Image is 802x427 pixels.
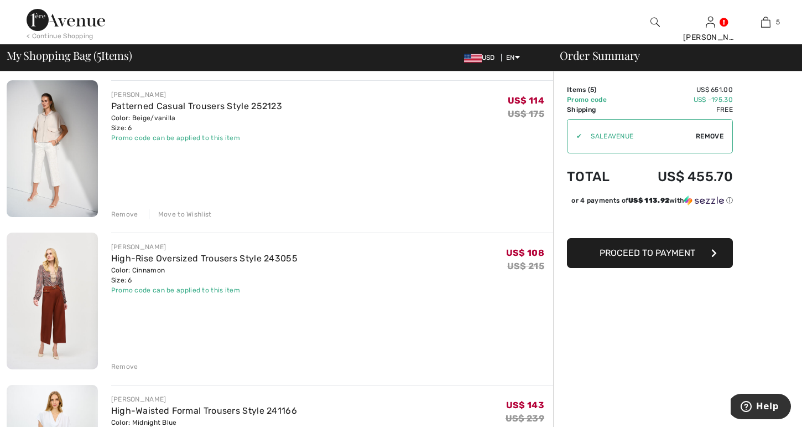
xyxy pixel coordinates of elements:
[507,261,544,271] s: US$ 215
[508,109,544,119] s: US$ 175
[567,209,733,234] iframe: PayPal-paypal
[27,9,105,31] img: 1ère Avenue
[567,238,733,268] button: Proceed to Payment
[706,17,715,27] a: Sign In
[567,85,627,95] td: Items ( )
[7,50,132,61] span: My Shopping Bag ( Items)
[684,196,724,205] img: Sezzle
[650,16,660,29] img: search the website
[506,413,544,424] s: US$ 239
[731,394,791,421] iframe: Opens a widget where you can find more information
[567,158,627,196] td: Total
[567,95,627,105] td: Promo code
[627,105,733,115] td: Free
[506,54,520,61] span: EN
[546,50,795,61] div: Order Summary
[464,54,499,61] span: USD
[111,242,298,252] div: [PERSON_NAME]
[628,197,669,204] span: US$ 113.92
[7,233,98,369] img: High-Rise Oversized Trousers Style 243055
[567,105,627,115] td: Shipping
[571,196,733,205] div: or 4 payments of with
[111,362,138,372] div: Remove
[776,17,780,27] span: 5
[582,120,696,153] input: Promo code
[696,131,723,141] span: Remove
[627,85,733,95] td: US$ 651.00
[627,95,733,105] td: US$ -195.30
[111,265,298,285] div: Color: Cinnamon Size: 6
[111,253,298,264] a: High-Rise Oversized Trousers Style 243055
[111,394,297,404] div: [PERSON_NAME]
[600,248,695,258] span: Proceed to Payment
[567,131,582,141] div: ✔
[111,285,298,295] div: Promo code can be applied to this item
[738,16,793,29] a: 5
[97,47,101,61] span: 5
[111,113,282,133] div: Color: Beige/vanilla Size: 6
[111,405,297,416] a: High-Waisted Formal Trousers Style 241166
[761,16,770,29] img: My Bag
[508,95,544,106] span: US$ 114
[111,90,282,100] div: [PERSON_NAME]
[706,16,715,29] img: My Info
[111,101,282,111] a: Patterned Casual Trousers Style 252123
[111,133,282,143] div: Promo code can be applied to this item
[111,209,138,219] div: Remove
[464,54,482,63] img: US Dollar
[683,32,737,43] div: [PERSON_NAME]
[627,158,733,196] td: US$ 455.70
[567,196,733,209] div: or 4 payments ofUS$ 113.92withSezzle Click to learn more about Sezzle
[590,86,594,94] span: 5
[27,31,93,41] div: < Continue Shopping
[506,400,544,410] span: US$ 143
[506,248,544,258] span: US$ 108
[149,209,212,219] div: Move to Wishlist
[7,80,98,217] img: Patterned Casual Trousers Style 252123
